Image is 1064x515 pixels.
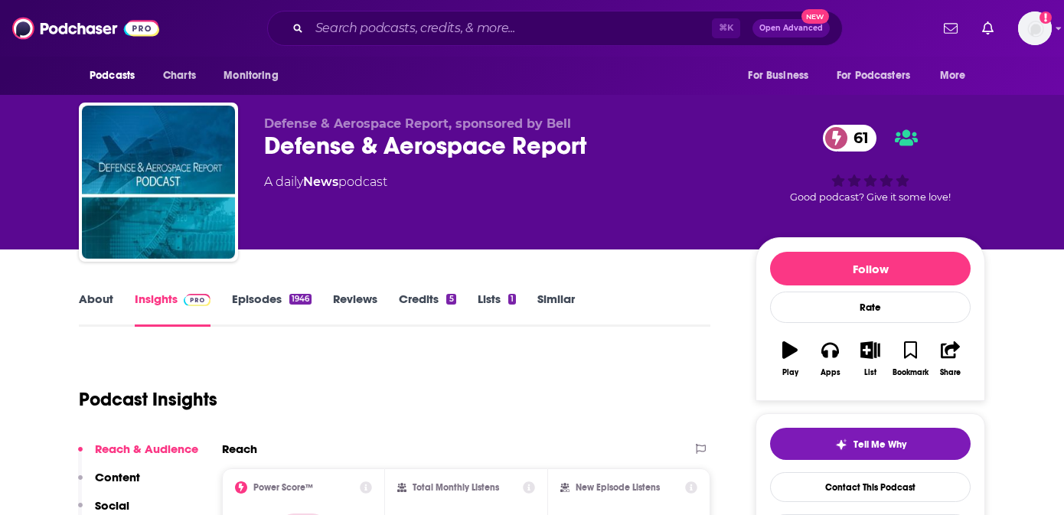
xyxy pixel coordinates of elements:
[163,65,196,86] span: Charts
[838,125,876,152] span: 61
[12,14,159,43] img: Podchaser - Follow, Share and Rate Podcasts
[810,331,850,386] button: Apps
[264,116,571,131] span: Defense & Aerospace Report, sponsored by Bell
[333,292,377,327] a: Reviews
[576,482,660,493] h2: New Episode Listens
[890,331,930,386] button: Bookmark
[1018,11,1052,45] button: Show profile menu
[78,470,140,498] button: Content
[289,294,312,305] div: 1946
[712,18,740,38] span: ⌘ K
[737,61,827,90] button: open menu
[770,331,810,386] button: Play
[759,24,823,32] span: Open Advanced
[940,65,966,86] span: More
[135,292,211,327] a: InsightsPodchaser Pro
[770,428,971,460] button: tell me why sparkleTell Me Why
[78,442,198,470] button: Reach & Audience
[95,498,129,513] p: Social
[976,15,1000,41] a: Show notifications dropdown
[940,368,961,377] div: Share
[95,470,140,484] p: Content
[309,16,712,41] input: Search podcasts, credits, & more...
[931,331,971,386] button: Share
[413,482,499,493] h2: Total Monthly Listens
[752,19,830,37] button: Open AdvancedNew
[864,368,876,377] div: List
[850,331,890,386] button: List
[893,368,929,377] div: Bookmark
[184,294,211,306] img: Podchaser Pro
[79,388,217,411] h1: Podcast Insights
[938,15,964,41] a: Show notifications dropdown
[446,294,455,305] div: 5
[1018,11,1052,45] span: Logged in as khanusik
[95,442,198,456] p: Reach & Audience
[1040,11,1052,24] svg: Add a profile image
[837,65,910,86] span: For Podcasters
[232,292,312,327] a: Episodes1946
[801,9,829,24] span: New
[82,106,235,259] img: Defense & Aerospace Report
[770,472,971,502] a: Contact This Podcast
[264,173,387,191] div: A daily podcast
[224,65,278,86] span: Monitoring
[303,174,338,189] a: News
[770,252,971,285] button: Follow
[79,292,113,327] a: About
[90,65,135,86] span: Podcasts
[1018,11,1052,45] img: User Profile
[537,292,575,327] a: Similar
[267,11,843,46] div: Search podcasts, credits, & more...
[782,368,798,377] div: Play
[821,368,840,377] div: Apps
[222,442,257,456] h2: Reach
[770,292,971,323] div: Rate
[790,191,951,203] span: Good podcast? Give it some love!
[508,294,516,305] div: 1
[153,61,205,90] a: Charts
[823,125,876,152] a: 61
[253,482,313,493] h2: Power Score™
[827,61,932,90] button: open menu
[79,61,155,90] button: open menu
[478,292,516,327] a: Lists1
[748,65,808,86] span: For Business
[929,61,985,90] button: open menu
[835,438,847,451] img: tell me why sparkle
[213,61,298,90] button: open menu
[756,116,985,211] div: 61Good podcast? Give it some love!
[399,292,455,327] a: Credits5
[853,438,906,451] span: Tell Me Why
